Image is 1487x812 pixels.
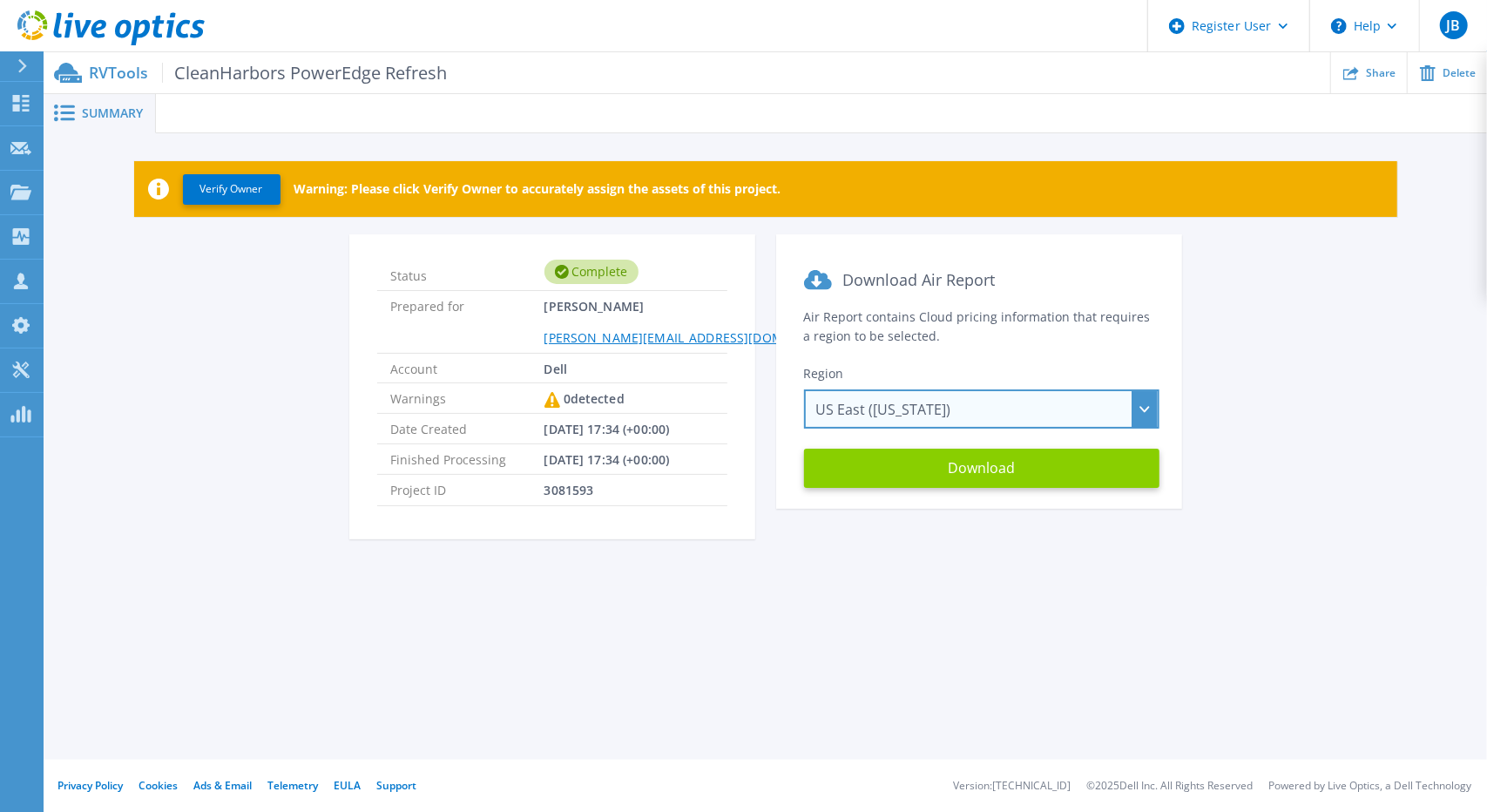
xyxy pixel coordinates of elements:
[391,414,544,443] span: Date Created
[1443,68,1476,78] span: Delete
[391,475,544,504] span: Project ID
[391,291,544,352] span: Prepared for
[391,383,544,413] span: Warnings
[544,354,568,382] span: Dell
[544,444,670,474] span: [DATE] 17:34 (+00:00)
[376,778,416,793] a: Support
[193,778,252,793] a: Ads & Email
[183,174,281,205] button: Verify Owner
[842,269,995,290] span: Download Air Report
[391,444,544,474] span: Finished Processing
[544,475,594,504] span: 3081593
[804,308,1151,344] span: Air Report contains Cloud pricing information that requires a region to be selected.
[1268,781,1471,792] li: Powered by Live Optics, a Dell Technology
[334,778,361,793] a: EULA
[162,63,447,83] span: CleanHarbors PowerEdge Refresh
[82,107,143,119] span: Summary
[953,781,1071,792] li: Version: [TECHNICAL_ID]
[804,389,1159,429] div: US East ([US_STATE])
[294,182,781,196] p: Warning: Please click Verify Owner to accurately assign the assets of this project.
[544,260,639,284] div: Complete
[1446,18,1460,32] span: JB
[391,354,544,382] span: Account
[544,291,851,352] span: [PERSON_NAME]
[267,778,318,793] a: Telemetry
[544,329,851,346] a: [PERSON_NAME][EMAIL_ADDRESS][DOMAIN_NAME]
[804,449,1159,488] button: Download
[391,261,544,283] span: Status
[89,63,447,83] p: RVTools
[57,778,123,793] a: Privacy Policy
[544,414,670,443] span: [DATE] 17:34 (+00:00)
[1086,781,1253,792] li: © 2025 Dell Inc. All Rights Reserved
[139,778,178,793] a: Cookies
[544,383,625,415] div: 0 detected
[1366,68,1396,78] span: Share
[804,365,844,382] span: Region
